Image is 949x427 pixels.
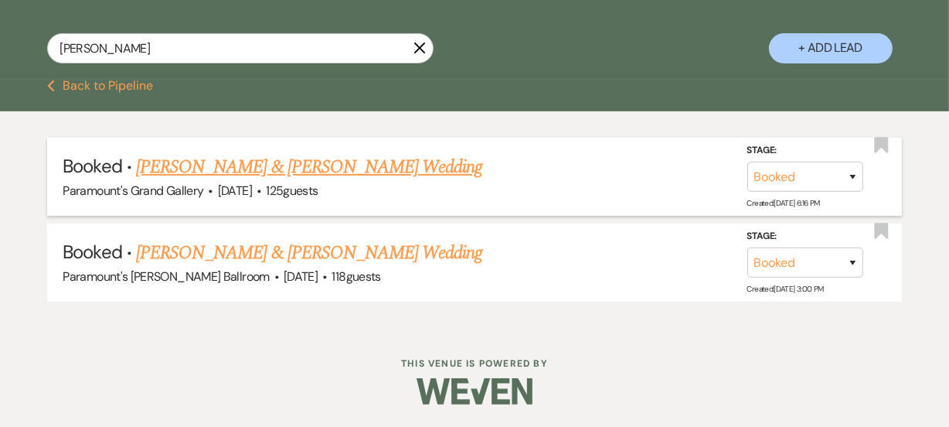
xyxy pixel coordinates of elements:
[747,284,824,294] span: Created: [DATE] 3:00 PM
[63,154,121,178] span: Booked
[417,364,532,418] img: Weven Logo
[63,240,121,264] span: Booked
[284,268,318,285] span: [DATE]
[747,198,820,208] span: Created: [DATE] 6:16 PM
[47,33,434,63] input: Search by name, event date, email address or phone number
[136,239,482,267] a: [PERSON_NAME] & [PERSON_NAME] Wedding
[769,33,893,63] button: + Add Lead
[332,268,381,285] span: 118 guests
[47,80,153,92] button: Back to Pipeline
[136,153,482,181] a: [PERSON_NAME] & [PERSON_NAME] Wedding
[63,183,203,199] span: Paramount's Grand Gallery
[266,183,318,199] span: 125 guests
[63,268,269,285] span: Paramount's [PERSON_NAME] Ballroom
[218,183,252,199] span: [DATE]
[747,142,863,159] label: Stage:
[747,228,863,245] label: Stage:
